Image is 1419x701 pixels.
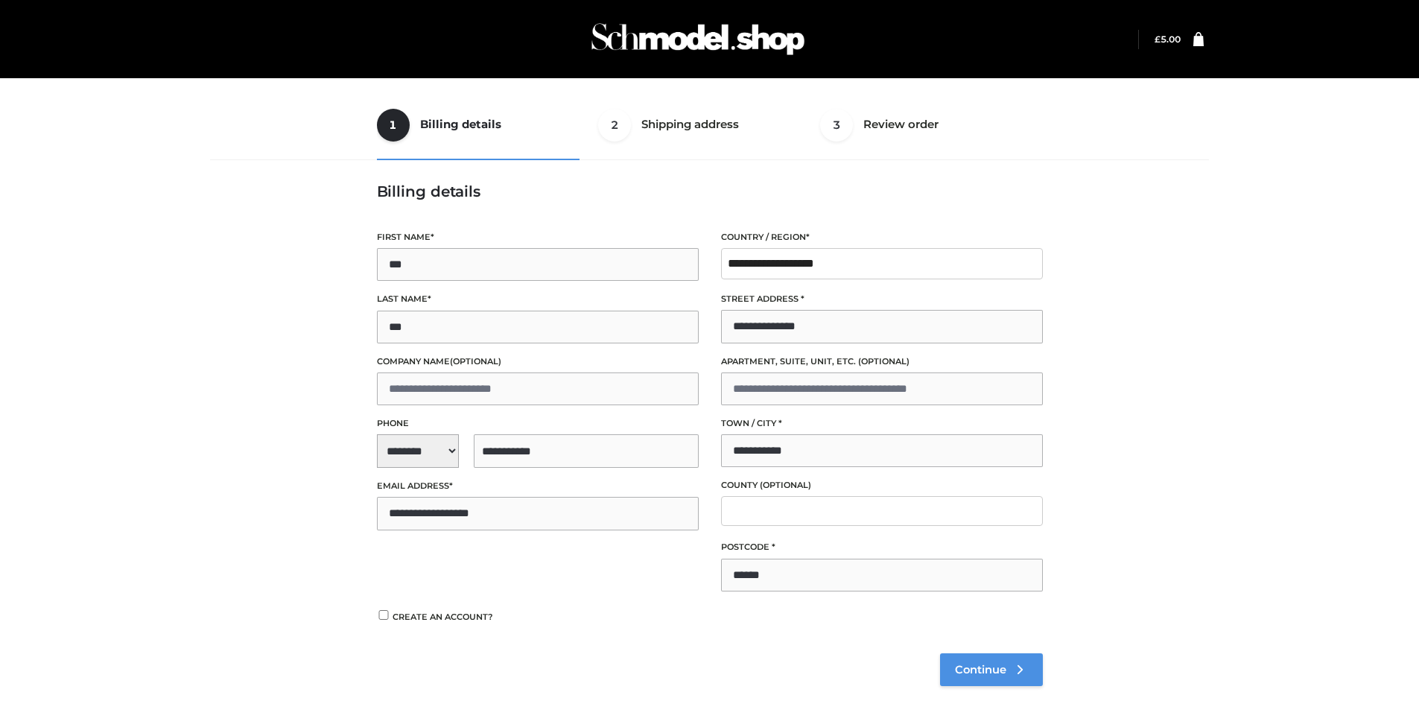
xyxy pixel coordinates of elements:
a: Continue [940,653,1043,686]
label: Country / Region [721,230,1043,244]
label: Last name [377,292,699,306]
img: Schmodel Admin 964 [586,10,810,69]
label: Email address [377,479,699,493]
span: (optional) [760,480,811,490]
label: Town / City [721,416,1043,431]
label: First name [377,230,699,244]
a: £5.00 [1155,34,1181,45]
label: County [721,478,1043,492]
bdi: 5.00 [1155,34,1181,45]
label: Apartment, suite, unit, etc. [721,355,1043,369]
span: Continue [955,663,1006,676]
span: (optional) [450,356,501,367]
span: (optional) [858,356,910,367]
span: Create an account? [393,612,493,622]
label: Postcode [721,540,1043,554]
label: Phone [377,416,699,431]
input: Create an account? [377,610,390,620]
label: Street address [721,292,1043,306]
label: Company name [377,355,699,369]
span: £ [1155,34,1161,45]
h3: Billing details [377,183,1043,200]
